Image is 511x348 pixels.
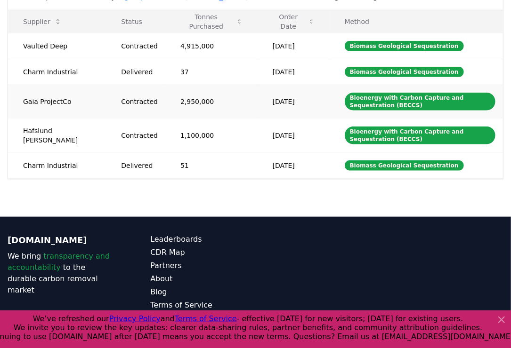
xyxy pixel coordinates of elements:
button: Supplier [16,12,69,31]
td: 37 [165,59,258,85]
td: [DATE] [258,59,330,85]
td: Vaulted Deep [8,33,106,59]
a: About [150,273,255,285]
a: Partners [150,260,255,271]
span: transparency and accountability [8,252,110,272]
div: Biomass Geological Sequestration [345,160,464,171]
div: Delivered [121,161,158,170]
div: Bioenergy with Carbon Capture and Sequestration (BECCS) [345,127,495,144]
div: Contracted [121,131,158,140]
td: 2,950,000 [165,85,258,118]
td: 4,915,000 [165,33,258,59]
td: [DATE] [258,33,330,59]
p: [DOMAIN_NAME] [8,234,113,247]
a: Leaderboards [150,234,255,245]
p: Method [337,17,495,26]
td: 1,100,000 [165,118,258,152]
td: Gaia ProjectCo [8,85,106,118]
div: Contracted [121,97,158,106]
td: [DATE] [258,118,330,152]
div: Biomass Geological Sequestration [345,67,464,77]
td: Charm Industrial [8,152,106,178]
p: Status [114,17,158,26]
div: Delivered [121,67,158,77]
div: Bioenergy with Carbon Capture and Sequestration (BECCS) [345,93,495,111]
button: Tonnes Purchased [173,12,250,31]
p: We bring to the durable carbon removal market [8,251,113,296]
a: Terms of Service [150,300,255,311]
button: Order Date [265,12,322,31]
a: Blog [150,286,255,298]
div: Contracted [121,41,158,51]
td: 51 [165,152,258,178]
td: Charm Industrial [8,59,106,85]
td: Hafslund [PERSON_NAME] [8,118,106,152]
td: [DATE] [258,152,330,178]
div: Biomass Geological Sequestration [345,41,464,51]
td: [DATE] [258,85,330,118]
a: CDR Map [150,247,255,258]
